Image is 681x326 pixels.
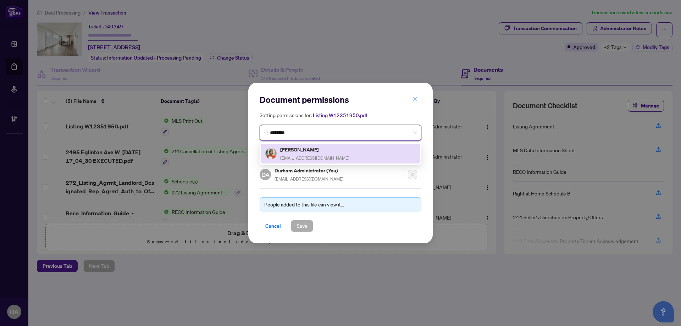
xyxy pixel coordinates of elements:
[413,131,417,135] span: close
[260,220,287,232] button: Cancel
[653,301,674,322] button: Open asap
[260,111,421,119] h5: Setting permissions for:
[264,200,417,208] div: People added to this file can view it...
[280,155,349,161] span: [EMAIL_ADDRESS][DOMAIN_NAME]
[265,220,281,232] span: Cancel
[291,220,313,232] button: Save
[266,148,276,159] img: Profile Icon
[260,94,421,105] h2: Document permissions
[413,97,417,102] span: close
[264,131,268,135] img: search_icon
[280,145,349,154] h5: [PERSON_NAME]
[261,170,270,179] span: DA
[313,112,367,118] span: Listing W12351950.pdf
[275,176,344,182] span: [EMAIL_ADDRESS][DOMAIN_NAME]
[275,166,344,175] h5: Durham Administrator (You)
